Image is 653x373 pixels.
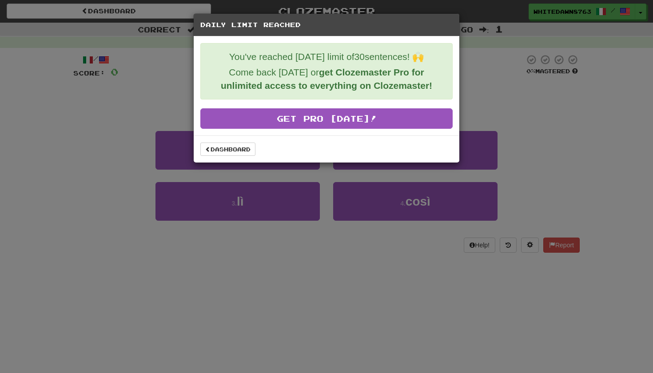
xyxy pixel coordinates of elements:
p: Come back [DATE] or [207,66,446,92]
h5: Daily Limit Reached [200,20,453,29]
a: Dashboard [200,143,255,156]
a: Get Pro [DATE]! [200,108,453,129]
p: You've reached [DATE] limit of 30 sentences! 🙌 [207,50,446,63]
strong: get Clozemaster Pro for unlimited access to everything on Clozemaster! [221,67,432,91]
